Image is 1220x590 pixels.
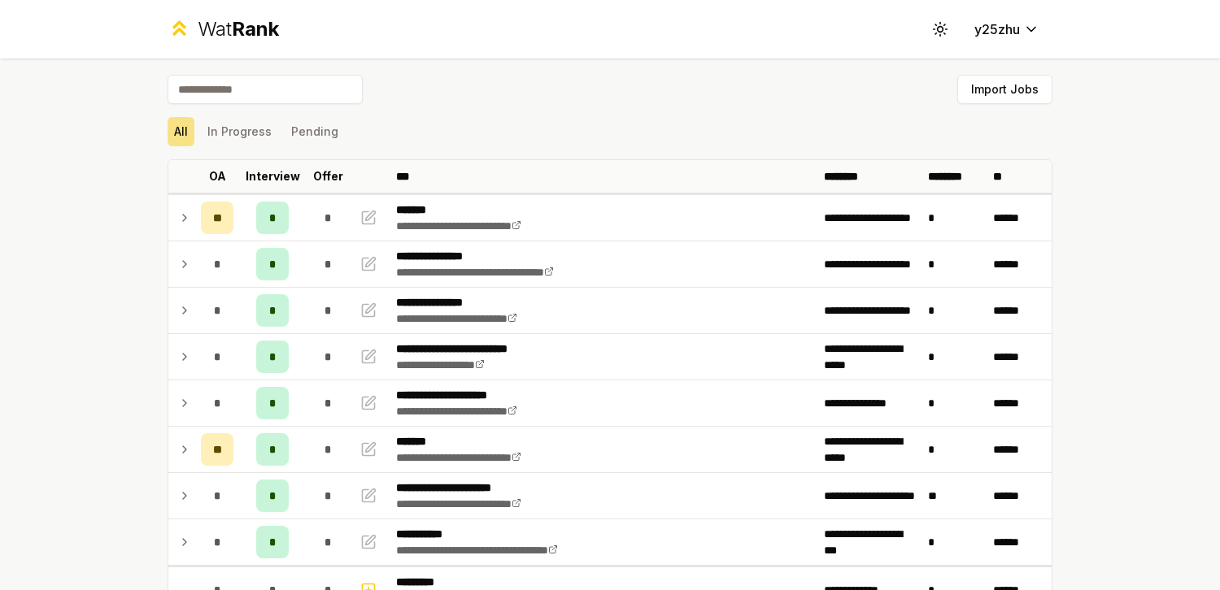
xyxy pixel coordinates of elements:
[957,75,1052,104] button: Import Jobs
[198,16,279,42] div: Wat
[209,168,226,184] p: OA
[232,17,279,41] span: Rank
[313,168,343,184] p: Offer
[168,117,194,146] button: All
[168,16,279,42] a: WatRank
[201,117,278,146] button: In Progress
[285,117,345,146] button: Pending
[974,20,1020,39] span: y25zhu
[246,168,300,184] p: Interview
[961,15,1052,44] button: y25zhu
